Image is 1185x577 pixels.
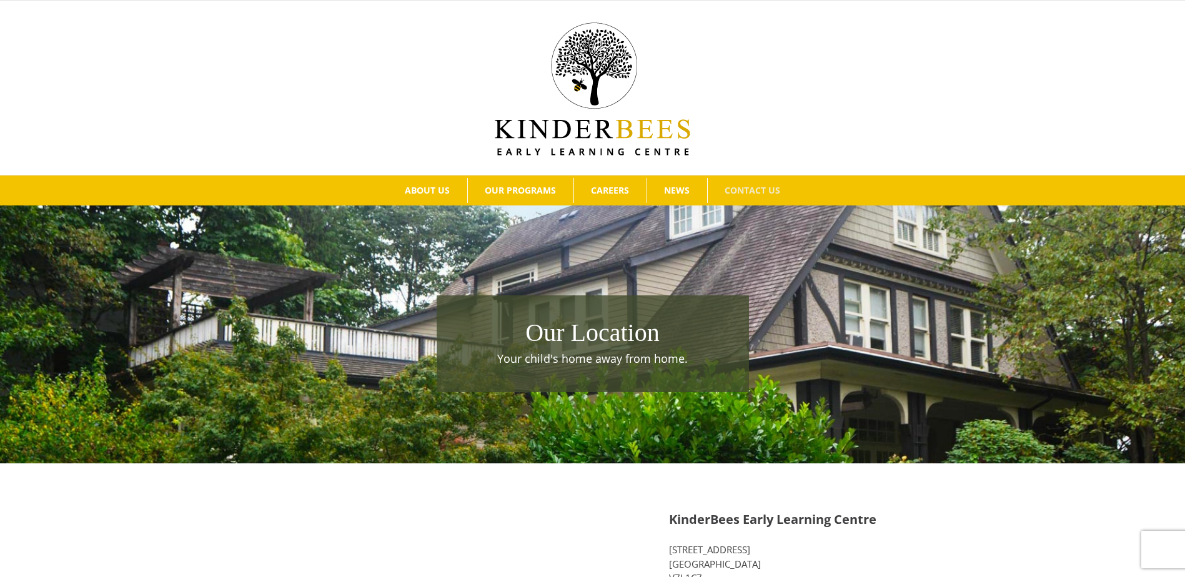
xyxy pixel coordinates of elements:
span: ABOUT US [405,186,450,195]
strong: KinderBees Early Learning Centre [669,511,876,528]
nav: Main Menu [19,175,1166,205]
a: NEWS [647,178,707,203]
h1: Our Location [443,315,743,350]
span: CAREERS [591,186,629,195]
span: CONTACT US [725,186,780,195]
span: OUR PROGRAMS [485,186,556,195]
span: NEWS [664,186,690,195]
p: Your child's home away from home. [443,350,743,367]
a: CONTACT US [708,178,798,203]
a: ABOUT US [388,178,467,203]
a: CAREERS [574,178,647,203]
img: Kinder Bees Logo [495,22,690,155]
a: OUR PROGRAMS [468,178,573,203]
